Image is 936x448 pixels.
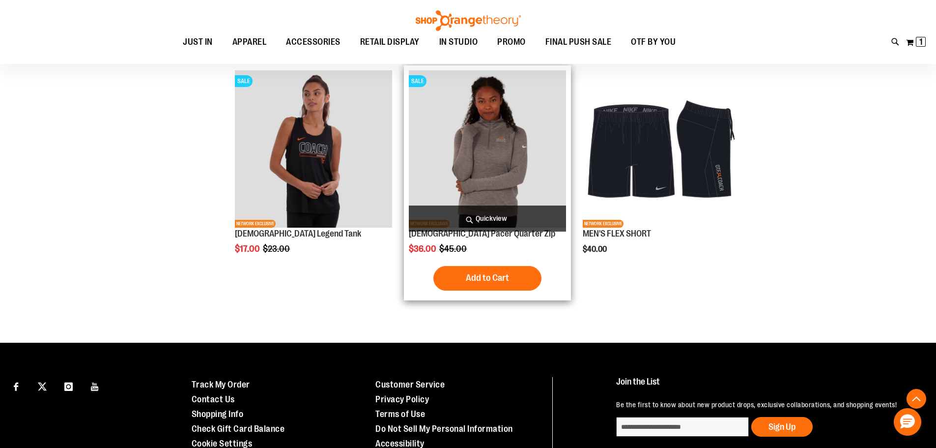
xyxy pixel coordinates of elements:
h4: Join the List [616,377,913,395]
a: FINAL PUSH SALE [536,31,622,54]
span: $45.00 [439,244,468,254]
button: Hello, have a question? Let’s chat. [894,408,921,436]
span: SALE [409,75,426,87]
span: FINAL PUSH SALE [545,31,612,53]
span: IN STUDIO [439,31,478,53]
button: Add to Cart [433,266,541,291]
a: Terms of Use [375,409,425,419]
img: OTF Ladies Coach FA22 Legend Tank - Black primary image [235,70,392,228]
a: Customer Service [375,380,445,389]
a: MEN'S FLEX SHORT [583,229,651,239]
img: Twitter [38,382,47,391]
span: Add to Cart [466,272,509,283]
span: RETAIL DISPLAY [360,31,420,53]
span: SALE [235,75,253,87]
a: Visit our Youtube page [86,377,104,394]
a: OTF Ladies Coach FA22 Legend Tank - Black primary imageSALENETWORK EXCLUSIVE [235,70,392,229]
span: $40.00 [583,245,608,254]
span: JUST IN [183,31,213,53]
a: PROMO [487,31,536,54]
a: Contact Us [192,394,235,404]
button: Sign Up [751,417,813,437]
a: Quickview [409,206,566,232]
a: Product image for MEN'S FLEX SHORTNETWORK EXCLUSIVE [583,70,740,229]
a: Shopping Info [192,409,244,419]
a: APPAREL [223,31,277,54]
a: RETAIL DISPLAY [350,31,429,54]
div: product [578,65,745,279]
a: JUST IN [173,31,223,54]
a: [DEMOGRAPHIC_DATA] Legend Tank [235,229,361,239]
span: Sign Up [768,422,795,432]
img: Product image for Ladies Pacer Quarter Zip [409,70,566,228]
span: OTF BY YOU [631,31,676,53]
div: product [230,65,397,279]
button: Back To Top [907,389,926,409]
a: Do Not Sell My Personal Information [375,424,513,434]
a: ACCESSORIES [276,31,350,54]
a: OTF BY YOU [621,31,685,54]
span: NETWORK EXCLUSIVE [235,220,276,228]
span: PROMO [497,31,526,53]
a: Product image for Ladies Pacer Quarter ZipSALENETWORK EXCLUSIVE [409,70,566,229]
span: ACCESSORIES [286,31,340,53]
img: Shop Orangetheory [414,10,522,31]
p: Be the first to know about new product drops, exclusive collaborations, and shopping events! [616,400,913,410]
input: enter email [616,417,749,437]
span: $23.00 [263,244,291,254]
span: 1 [919,37,923,47]
a: Privacy Policy [375,394,429,404]
a: Visit our X page [34,377,51,394]
img: Product image for MEN'S FLEX SHORT [583,70,740,228]
span: NETWORK EXCLUSIVE [583,220,624,228]
a: [DEMOGRAPHIC_DATA] Pacer Quarter Zip [409,229,555,239]
span: APPAREL [232,31,267,53]
a: IN STUDIO [429,31,488,53]
a: Visit our Facebook page [7,377,25,394]
span: $17.00 [235,244,261,254]
a: Track My Order [192,380,250,389]
a: Visit our Instagram page [60,377,77,394]
span: $36.00 [409,244,438,254]
div: product [404,65,571,300]
a: Check Gift Card Balance [192,424,285,434]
